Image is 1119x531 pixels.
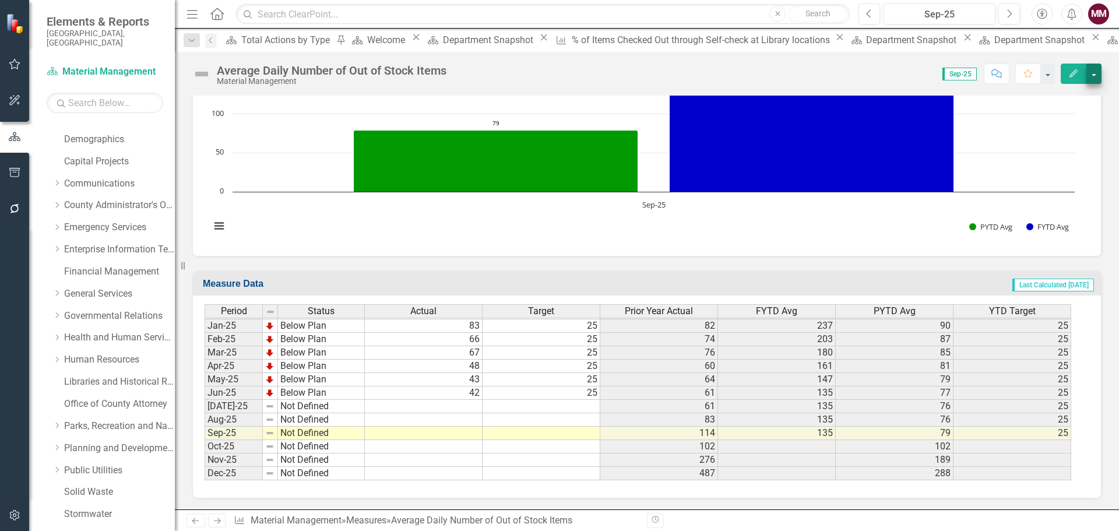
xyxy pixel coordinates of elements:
[391,515,572,526] div: Average Daily Number of Out of Stock Items
[265,442,275,451] img: 8DAGhfEEPCf229AAAAAElFTkSuQmCC
[888,8,991,22] div: Sep-25
[222,33,333,47] a: Total Actions by Type
[64,464,175,477] a: Public Utilities
[266,307,275,317] img: 8DAGhfEEPCf229AAAAAElFTkSuQmCC
[251,515,342,526] a: Material Management
[483,346,600,360] td: 25
[220,185,224,196] text: 0
[64,199,175,212] a: County Administrator's Office
[265,348,275,357] img: TnMDeAgwAPMxUmUi88jYAAAAAElFTkSuQmCC
[354,130,638,192] g: PYTD Avg, bar series 1 of 2 with 1 bar.
[874,306,916,317] span: PYTD Avg
[836,346,953,360] td: 85
[942,68,977,80] span: Sep-25
[600,386,718,400] td: 61
[64,508,175,521] a: Stormwater
[600,360,718,373] td: 60
[1012,279,1094,291] span: Last Calculated [DATE]
[278,319,365,333] td: Below Plan
[234,514,638,528] div: » »
[265,428,275,438] img: 8DAGhfEEPCf229AAAAAElFTkSuQmCC
[1088,3,1109,24] button: MM
[572,33,833,47] div: % of Items Checked Out through Self-check at Library locations
[205,427,263,440] td: Sep-25
[365,346,483,360] td: 67
[64,310,175,323] a: Governmental Relations
[64,287,175,301] a: General Services
[265,335,275,344] img: TnMDeAgwAPMxUmUi88jYAAAAAElFTkSuQmCC
[483,333,600,346] td: 25
[670,87,954,192] g: FYTD Avg, bar series 2 of 2 with 1 bar.
[47,93,163,113] input: Search Below...
[718,319,836,333] td: 237
[278,360,365,373] td: Below Plan
[278,427,365,440] td: Not Defined
[483,386,600,400] td: 25
[308,306,335,317] span: Status
[365,333,483,346] td: 66
[278,346,365,360] td: Below Plan
[241,33,333,47] div: Total Actions by Type
[365,360,483,373] td: 48
[483,360,600,373] td: 25
[205,453,263,467] td: Nov-25
[205,69,1089,244] div: Chart. Highcharts interactive chart.
[64,265,175,279] a: Financial Management
[205,319,263,333] td: Jan-25
[265,321,275,330] img: TnMDeAgwAPMxUmUi88jYAAAAAElFTkSuQmCC
[205,69,1081,244] svg: Interactive chart
[348,33,409,47] a: Welcome
[836,386,953,400] td: 77
[410,306,437,317] span: Actual
[216,146,224,157] text: 50
[953,333,1071,346] td: 25
[64,177,175,191] a: Communications
[836,453,953,467] td: 189
[64,375,175,389] a: Libraries and Historical Resources
[989,306,1036,317] span: YTD Target
[718,333,836,346] td: 203
[975,33,1088,47] a: Department Snapshot
[953,319,1071,333] td: 25
[64,353,175,367] a: Human Resources
[64,420,175,433] a: Parks, Recreation and Natural Resources
[600,440,718,453] td: 102
[265,361,275,371] img: TnMDeAgwAPMxUmUi88jYAAAAAElFTkSuQmCC
[365,386,483,400] td: 42
[346,515,386,526] a: Measures
[718,386,836,400] td: 135
[551,33,832,47] a: % of Items Checked Out through Self-check at Library locations
[836,427,953,440] td: 79
[64,398,175,411] a: Office of County Attorney
[600,413,718,427] td: 83
[278,333,365,346] td: Below Plan
[212,108,224,118] text: 100
[492,119,499,127] text: 79
[278,373,365,386] td: Below Plan
[205,467,263,480] td: Dec-25
[756,306,797,317] span: FYTD Avg
[483,373,600,386] td: 25
[600,427,718,440] td: 114
[265,455,275,465] img: 8DAGhfEEPCf229AAAAAElFTkSuQmCC
[836,440,953,453] td: 102
[600,400,718,413] td: 61
[483,319,600,333] td: 25
[953,346,1071,360] td: 25
[205,386,263,400] td: Jun-25
[836,333,953,346] td: 87
[278,453,365,467] td: Not Defined
[953,373,1071,386] td: 25
[64,133,175,146] a: Demographics
[217,64,446,77] div: Average Daily Number of Out of Stock Items
[625,306,693,317] span: Prior Year Actual
[205,333,263,346] td: Feb-25
[953,427,1071,440] td: 25
[265,469,275,478] img: 8DAGhfEEPCf229AAAAAElFTkSuQmCC
[670,87,954,192] path: Sep-25, 134.88888888. FYTD Avg.
[424,33,537,47] a: Department Snapshot
[528,306,554,317] span: Target
[836,400,953,413] td: 76
[217,77,446,86] div: Material Management
[354,130,638,192] path: Sep-25, 79.41666666. PYTD Avg.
